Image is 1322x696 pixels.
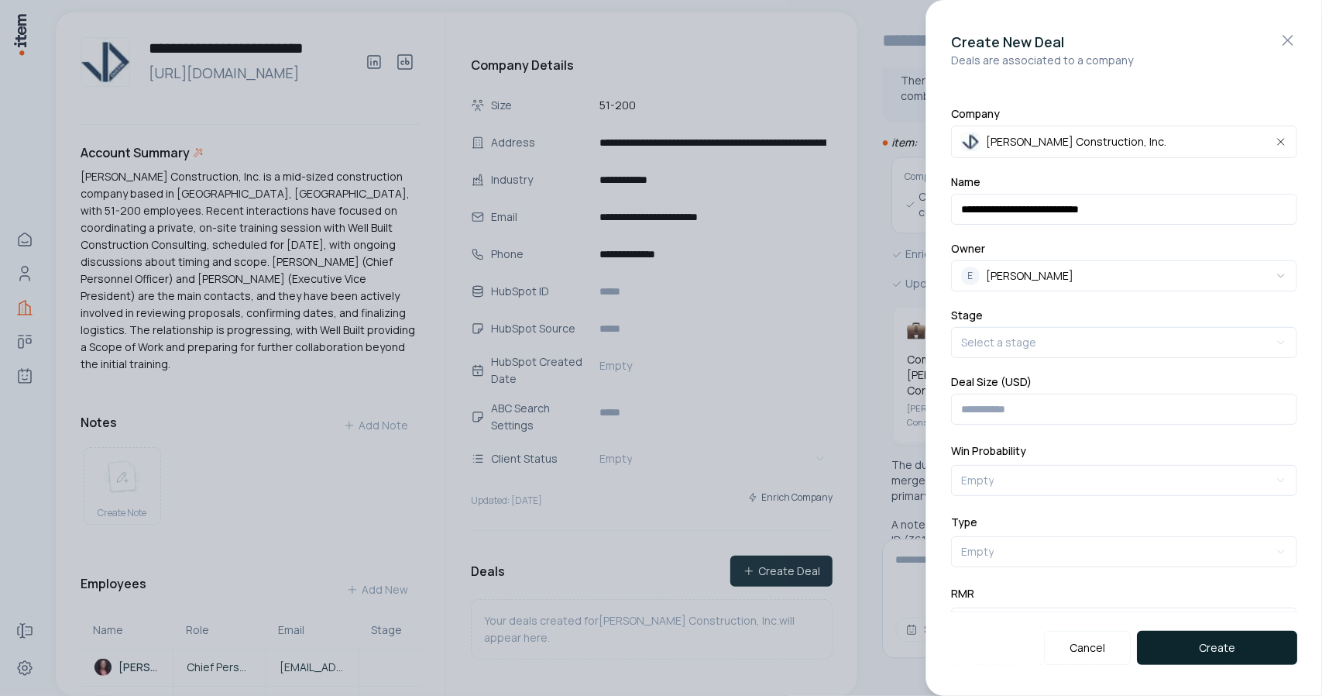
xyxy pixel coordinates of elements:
[951,109,1297,119] label: Company
[951,377,1297,388] label: Deal Size (USD)
[961,133,980,151] img: Dustin Construction, Inc.
[951,53,1297,68] p: Deals are associated to a company
[1137,631,1297,665] button: Create
[986,133,1166,150] span: [PERSON_NAME] Construction, Inc.
[951,177,1297,188] label: Name
[951,31,1297,53] h2: Create New Deal
[1044,631,1131,665] button: Cancel
[951,443,1026,459] p: Win Probability
[951,310,1297,321] label: Stage
[951,243,1297,254] label: Owner
[951,586,974,601] p: RMR
[951,515,977,530] p: Type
